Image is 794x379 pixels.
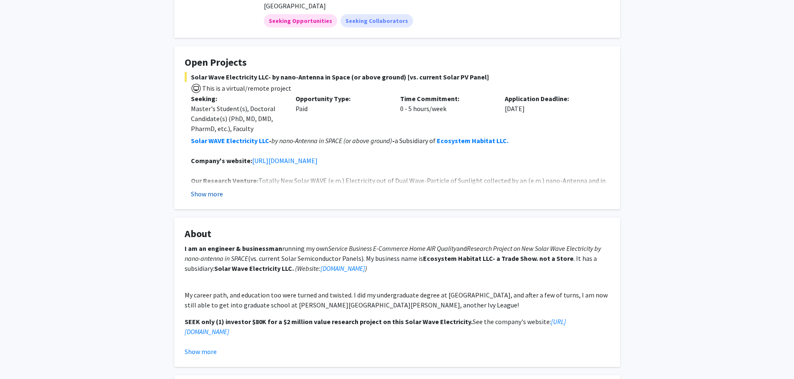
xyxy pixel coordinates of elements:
em: (Website: ) [295,264,367,272]
p: Totally New Solar WAVE (e.m.) Electricity out of Dual Wave-Particle of Sunlight collected by an (... [191,176,610,196]
div: Master's Student(s), Doctoral Candidate(s) (PhD, MD, DMD, PharmD, etc.), Faculty [191,104,283,134]
div: Paid [289,94,394,134]
h4: About [185,228,610,240]
a: Ecosystem Habitat LLC. [437,136,508,145]
button: Show more [191,189,223,199]
p: a Subsidiary of [191,136,610,146]
p: Time Commitment: [400,94,492,104]
a: Solar WAVE Electricity LLC [191,136,269,145]
strong: Our Research Venture: [191,176,258,185]
a: [DOMAIN_NAME] [321,264,365,272]
strong: SEEK only (1) investor $80K for a $2 million value research project on this Solar Wave Electricity. [185,317,473,326]
strong: Solar Wave Electricity LLC. [214,264,294,272]
mat-chip: Seeking Collaborators [341,14,413,27]
p: Seeking: [191,94,283,104]
em: Research Project on New Solar Wave Electricity by nano-antenna in SPACE [185,244,601,263]
p: Application Deadline: [505,94,597,104]
strong: Ecosystem Habitat LLC- a Trade Show. not a Store [423,254,574,263]
h4: Open Projects [185,57,610,69]
span: Solar Wave Electricity LLC- by nano-Antenna in Space (or above ground) [vs. current Solar PV Panel] [185,72,610,82]
em: Service Business E-Commerce Home AIR Quality [328,244,456,253]
div: [DATE] [498,94,603,134]
div: 0 - 5 hours/week [394,94,498,134]
em: by nano-Antenna in SPACE (or above ground) [271,136,392,145]
strong: I am an engineer & businessman [185,244,282,253]
iframe: Chat [6,342,35,373]
mat-chip: Seeking Opportunities [264,14,337,27]
p: My career path, and education too were turned and twisted. I did my undergraduate degree at [GEOG... [185,290,610,310]
button: Show more [185,347,217,357]
span: This is a virtual/remote project [201,84,291,92]
strong: - [392,136,395,145]
strong: Company's website: [191,156,252,165]
p: running my own and (vs. current Solar Semiconductor Panels). My business name is . It has a subsi... [185,243,610,273]
p: Opportunity Type: [296,94,388,104]
p: See the company's website: [185,317,610,337]
a: [URL][DOMAIN_NAME] [252,156,318,165]
strong: - [269,136,271,145]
